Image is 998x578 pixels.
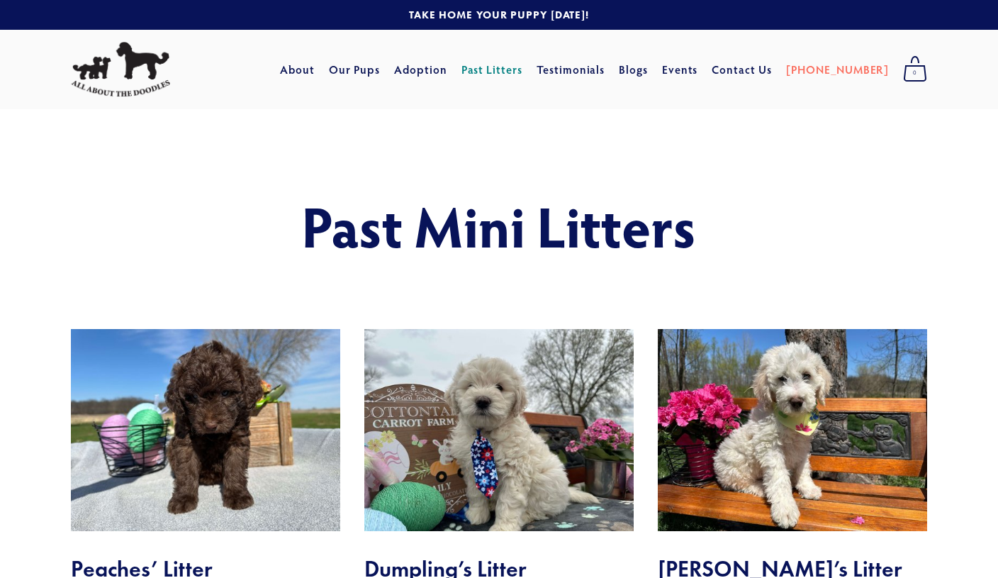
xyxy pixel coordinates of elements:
img: All About The Doodles [71,42,170,97]
a: About [280,57,315,82]
a: Adoption [394,57,447,82]
span: 0 [903,64,927,82]
a: Our Pups [329,57,381,82]
a: Events [662,57,698,82]
a: Past Litters [461,62,523,77]
a: Blogs [619,57,648,82]
a: [PHONE_NUMBER] [786,57,889,82]
a: Testimonials [537,57,605,82]
h1: Past Mini Litters [144,194,853,257]
a: 0 items in cart [896,52,934,87]
a: Contact Us [712,57,772,82]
